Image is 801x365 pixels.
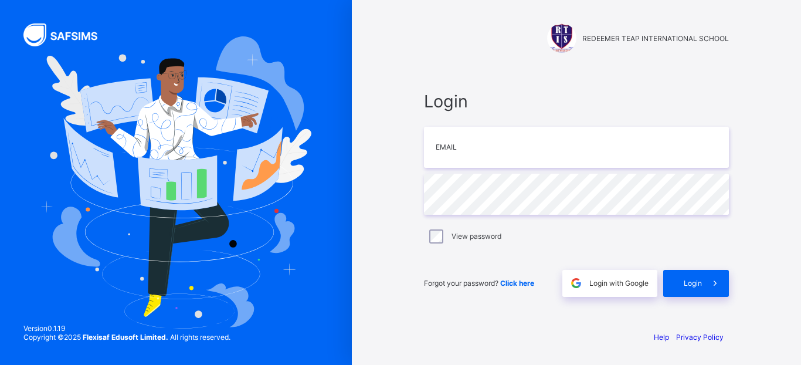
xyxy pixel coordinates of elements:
[684,279,702,288] span: Login
[654,333,669,342] a: Help
[424,279,534,288] span: Forgot your password?
[424,91,729,111] span: Login
[40,36,312,329] img: Hero Image
[589,279,649,288] span: Login with Google
[452,232,501,241] label: View password
[569,276,583,290] img: google.396cfc9801f0270233282035f929180a.svg
[23,324,230,333] span: Version 0.1.19
[582,34,729,43] span: REDEEMER TEAP INTERNATIONAL SCHOOL
[500,279,534,288] a: Click here
[23,333,230,342] span: Copyright © 2025 All rights reserved.
[23,23,111,46] img: SAFSIMS Logo
[83,333,168,342] strong: Flexisaf Edusoft Limited.
[676,333,724,342] a: Privacy Policy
